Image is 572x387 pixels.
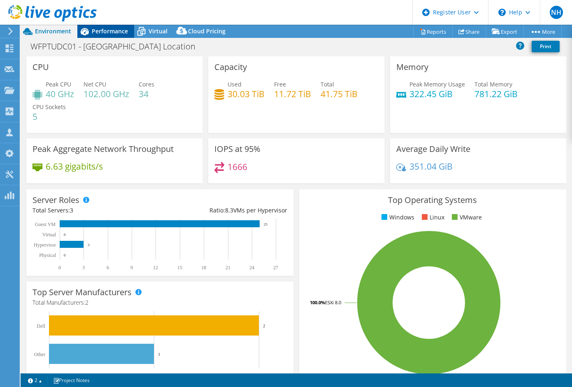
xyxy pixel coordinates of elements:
span: Peak CPU [46,80,71,88]
text: 9 [130,265,133,270]
h4: 102.00 GHz [84,89,129,98]
tspan: 100.0% [310,299,325,305]
text: 24 [249,265,254,270]
text: Dell [37,323,45,329]
text: 18 [201,265,206,270]
span: NH [550,6,563,19]
span: 8.3 [225,206,233,214]
li: VMware [450,213,482,222]
h4: 11.72 TiB [274,89,311,98]
li: Linux [420,213,444,222]
span: Environment [35,27,71,35]
a: Project Notes [47,375,95,385]
text: Virtual [42,232,56,238]
text: 0 [58,265,61,270]
a: Print [532,41,560,52]
h4: Total Manufacturers: [33,298,287,307]
h3: Capacity [214,63,247,72]
h4: 781.22 GiB [474,89,518,98]
div: Ratio: VMs per Hypervisor [160,206,287,215]
span: Total [321,80,334,88]
h3: Peak Aggregate Network Throughput [33,145,174,154]
h3: CPU [33,63,49,72]
h4: 30.03 TiB [228,89,265,98]
h4: 5 [33,112,66,121]
span: 3 [70,206,73,214]
a: Share [452,25,486,38]
text: 12 [153,265,158,270]
h4: 41.75 TiB [321,89,358,98]
text: Hypervisor [34,242,56,248]
h4: 34 [139,89,154,98]
span: 2 [85,298,88,306]
text: Physical [39,252,56,258]
a: Export [486,25,524,38]
h3: Top Server Manufacturers [33,288,132,297]
h3: Memory [396,63,428,72]
text: 15 [177,265,182,270]
span: Total Memory [474,80,512,88]
h3: Server Roles [33,196,79,205]
h4: 1666 [228,162,247,171]
li: Windows [379,213,414,222]
span: Used [228,80,242,88]
text: 2 [263,323,265,328]
h3: Top Operating Systems [305,196,560,205]
a: Reports [413,25,453,38]
span: CPU Sockets [33,103,66,111]
text: 0 [64,233,66,237]
tspan: ESXi 8.0 [325,299,341,305]
span: Free [274,80,286,88]
span: Peak Memory Usage [409,80,465,88]
text: 3 [88,243,90,247]
span: Performance [92,27,128,35]
h4: 322.45 GiB [409,89,465,98]
text: 0 [64,253,66,257]
text: 3 [82,265,85,270]
a: More [523,25,562,38]
text: Guest VM [35,221,56,227]
span: Cloud Pricing [188,27,226,35]
div: Total Servers: [33,206,160,215]
text: 27 [273,265,278,270]
text: Other [34,352,45,357]
text: 1 [158,352,160,357]
span: Cores [139,80,154,88]
h4: 40 GHz [46,89,74,98]
svg: \n [498,9,506,16]
text: 25 [264,222,268,226]
a: 2 [22,375,48,385]
h3: Average Daily Write [396,145,470,154]
span: Net CPU [84,80,106,88]
h3: IOPS at 95% [214,145,260,154]
h4: 6.63 gigabits/s [46,162,103,171]
text: 21 [226,265,230,270]
h1: WFPTUDC01 - [GEOGRAPHIC_DATA] Location [27,42,208,51]
h4: 351.04 GiB [409,162,453,171]
text: 6 [107,265,109,270]
span: Virtual [149,27,167,35]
